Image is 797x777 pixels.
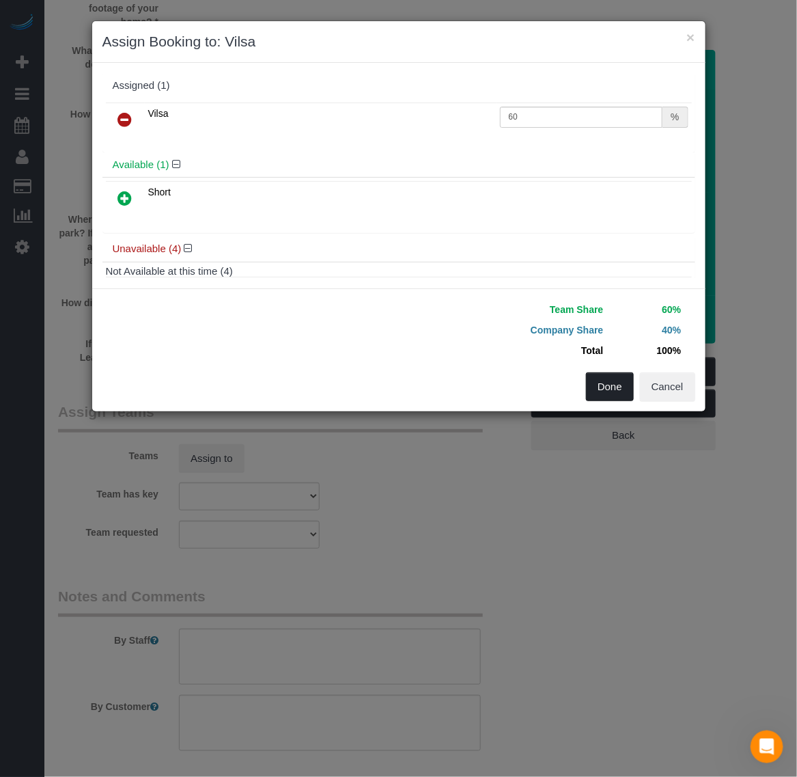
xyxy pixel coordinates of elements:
[113,243,685,255] h4: Unavailable (4)
[409,320,607,340] td: Company Share
[409,299,607,320] td: Team Share
[662,107,688,128] div: %
[409,340,607,361] td: Total
[148,108,169,119] span: Vilsa
[586,372,634,401] button: Done
[102,31,695,52] h3: Assign Booking to: Vilsa
[640,372,695,401] button: Cancel
[113,80,685,92] div: Assigned (1)
[686,30,695,44] button: ×
[607,320,685,340] td: 40%
[113,159,685,171] h4: Available (1)
[106,266,692,277] h4: Not Available at this time (4)
[751,731,783,763] iframe: Intercom live chat
[607,340,685,361] td: 100%
[148,187,171,197] span: Short
[607,299,685,320] td: 60%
